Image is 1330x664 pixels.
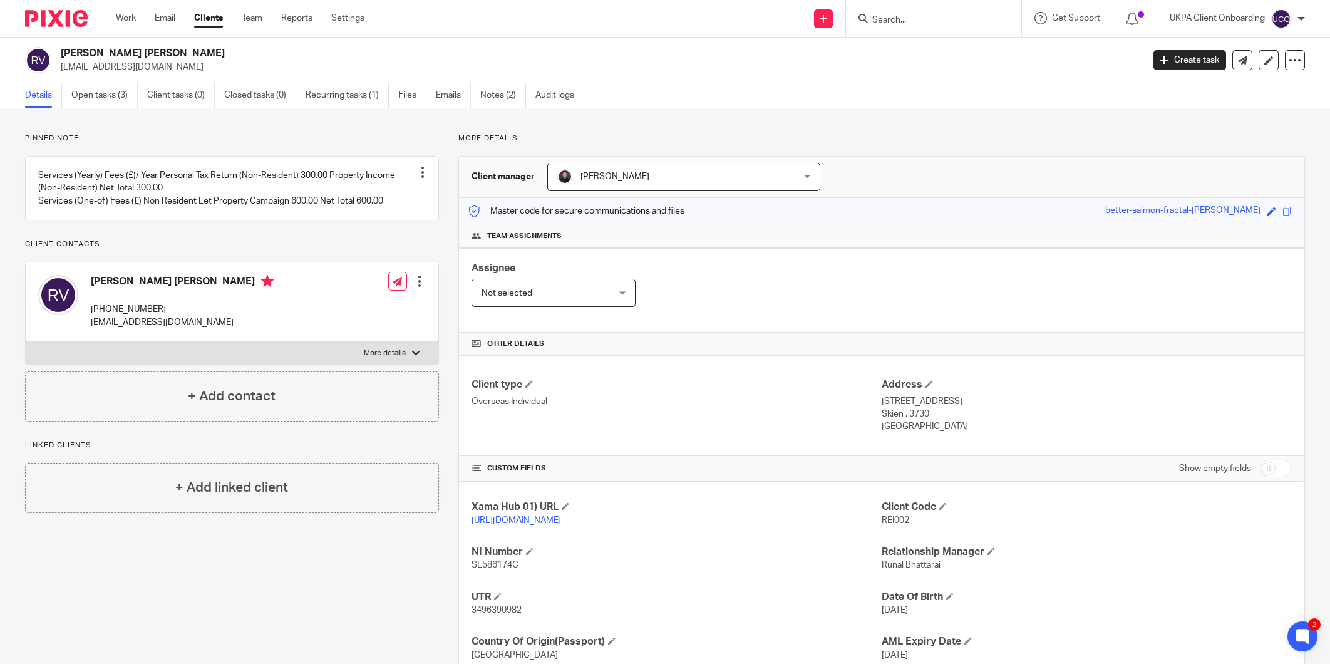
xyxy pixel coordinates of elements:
[25,83,62,108] a: Details
[91,316,274,329] p: [EMAIL_ADDRESS][DOMAIN_NAME]
[175,478,288,497] h4: + Add linked client
[91,275,274,291] h4: [PERSON_NAME] [PERSON_NAME]
[472,170,535,183] h3: Client manager
[487,231,562,241] span: Team assignments
[472,501,882,514] h4: Xama Hub 01) URL
[436,83,471,108] a: Emails
[116,12,136,24] a: Work
[882,516,909,525] span: REI002
[882,546,1292,559] h4: Relationship Manager
[1179,462,1251,475] label: Show empty fields
[472,591,882,604] h4: UTR
[194,12,223,24] a: Clients
[472,395,882,408] p: Overseas Individual
[398,83,426,108] a: Files
[580,172,649,181] span: [PERSON_NAME]
[188,386,276,406] h4: + Add contact
[1153,50,1226,70] a: Create task
[472,546,882,559] h4: NI Number
[1271,9,1291,29] img: svg%3E
[1052,14,1100,23] span: Get Support
[468,205,684,217] p: Master code for secure communications and files
[487,339,544,349] span: Other details
[882,561,941,569] span: Runal Bhattarai
[472,464,882,474] h4: CUSTOM FIELDS
[25,440,439,450] p: Linked clients
[472,263,515,273] span: Assignee
[882,651,908,660] span: [DATE]
[147,83,215,108] a: Client tasks (0)
[306,83,389,108] a: Recurring tasks (1)
[882,420,1292,433] p: [GEOGRAPHIC_DATA]
[472,606,522,615] span: 3496390982
[882,606,908,615] span: [DATE]
[458,133,1305,143] p: More details
[281,12,312,24] a: Reports
[472,516,561,525] a: [URL][DOMAIN_NAME]
[224,83,296,108] a: Closed tasks (0)
[535,83,584,108] a: Audit logs
[1105,204,1260,219] div: better-salmon-fractal-[PERSON_NAME]
[882,408,1292,420] p: Skien , 3730
[1308,618,1321,631] div: 2
[25,10,88,27] img: Pixie
[882,635,1292,648] h4: AML Expiry Date
[242,12,262,24] a: Team
[61,47,920,60] h2: [PERSON_NAME] [PERSON_NAME]
[261,275,274,288] i: Primary
[61,61,1135,73] p: [EMAIL_ADDRESS][DOMAIN_NAME]
[71,83,138,108] a: Open tasks (3)
[480,83,526,108] a: Notes (2)
[482,289,532,298] span: Not selected
[25,239,439,249] p: Client contacts
[871,15,984,26] input: Search
[472,378,882,392] h4: Client type
[882,501,1292,514] h4: Client Code
[25,133,439,143] p: Pinned note
[155,12,175,24] a: Email
[557,169,572,184] img: My%20Photo.jpg
[1170,12,1265,24] p: UKPA Client Onboarding
[25,47,51,73] img: svg%3E
[882,591,1292,604] h4: Date Of Birth
[472,561,518,569] span: SL586174C
[331,12,364,24] a: Settings
[91,303,274,316] p: [PHONE_NUMBER]
[882,395,1292,408] p: [STREET_ADDRESS]
[472,635,882,648] h4: Country Of Origin(Passport)
[882,378,1292,392] h4: Address
[472,651,558,660] span: [GEOGRAPHIC_DATA]
[38,275,78,315] img: svg%3E
[364,348,406,358] p: More details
